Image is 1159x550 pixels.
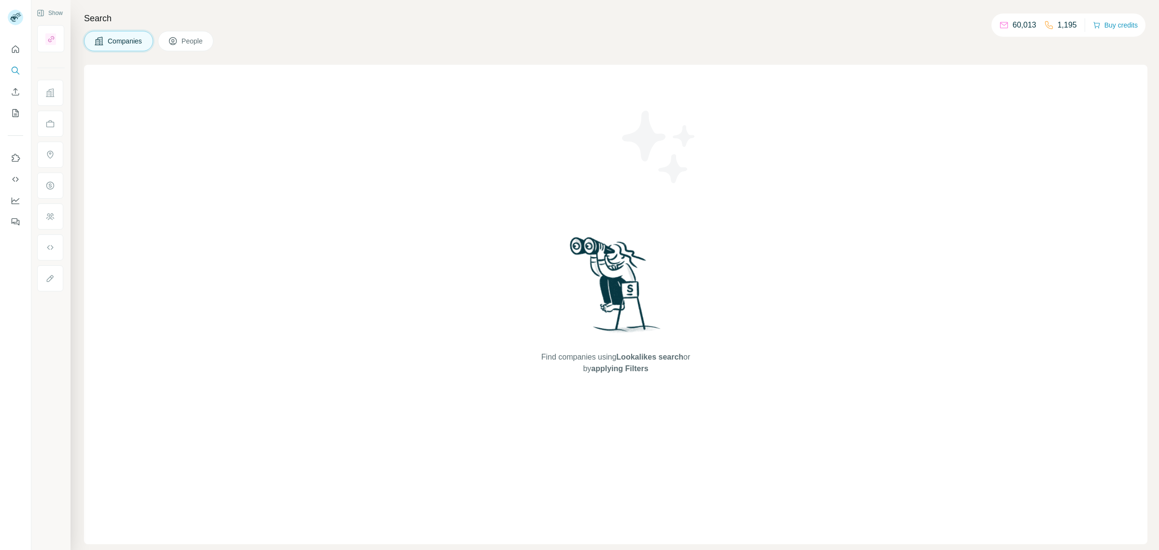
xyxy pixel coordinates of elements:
[8,41,23,58] button: Quick start
[565,234,666,342] img: Surfe Illustration - Woman searching with binoculars
[8,213,23,231] button: Feedback
[182,36,204,46] span: People
[8,192,23,209] button: Dashboard
[8,149,23,167] button: Use Surfe on LinkedIn
[8,83,23,101] button: Enrich CSV
[8,171,23,188] button: Use Surfe API
[616,103,703,190] img: Surfe Illustration - Stars
[84,12,1147,25] h4: Search
[30,6,70,20] button: Show
[108,36,143,46] span: Companies
[538,351,693,375] span: Find companies using or by
[591,364,648,373] span: applying Filters
[1058,19,1077,31] p: 1,195
[616,353,683,361] span: Lookalikes search
[1093,18,1138,32] button: Buy credits
[8,62,23,79] button: Search
[8,104,23,122] button: My lists
[1013,19,1036,31] p: 60,013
